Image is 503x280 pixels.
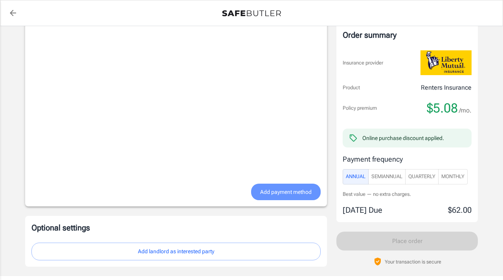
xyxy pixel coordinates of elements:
button: SemiAnnual [368,169,406,184]
img: Back to quotes [222,10,281,17]
span: /mo. [459,105,472,116]
div: Order summary [343,29,472,41]
div: Online purchase discount applied. [362,134,444,142]
button: Add landlord as interested party [31,243,321,260]
span: SemiAnnual [371,172,402,181]
p: Insurance provider [343,59,383,67]
p: Your transaction is secure [385,258,441,265]
p: Product [343,84,360,92]
button: Quarterly [405,169,439,184]
button: Add payment method [251,184,321,201]
p: $62.00 [448,204,472,216]
p: [DATE] Due [343,204,382,216]
img: Liberty Mutual [420,50,472,75]
span: $5.08 [427,100,458,116]
button: Monthly [438,169,468,184]
span: Add payment method [260,187,312,197]
p: Payment frequency [343,154,472,164]
span: Annual [346,172,365,181]
a: back to quotes [5,5,21,21]
span: Monthly [441,172,464,181]
p: Optional settings [31,222,321,233]
span: Quarterly [408,172,435,181]
p: Best value — no extra charges. [343,191,472,198]
p: Renters Insurance [421,83,472,92]
button: Annual [343,169,369,184]
p: Policy premium [343,104,377,112]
